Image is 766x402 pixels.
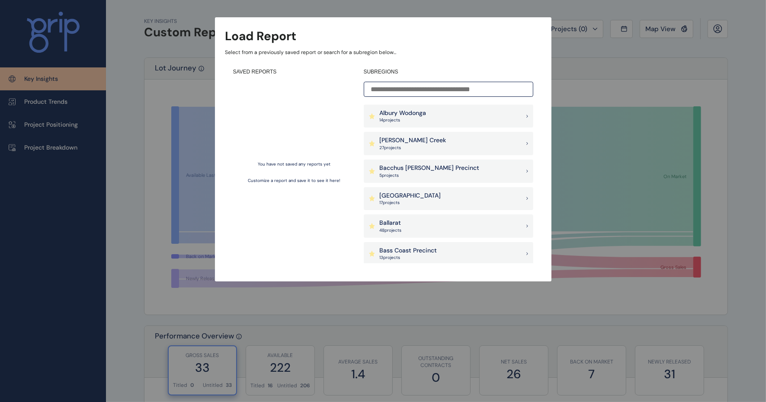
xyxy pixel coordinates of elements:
p: 5 project s [380,172,480,179]
p: Ballarat [380,219,402,227]
p: 13 project s [380,255,437,261]
p: Albury Wodonga [380,109,426,118]
p: 48 project s [380,227,402,233]
h3: Load Report [225,28,297,45]
p: Select from a previously saved report or search for a subregion below... [225,49,541,56]
p: [PERSON_NAME] Creek [380,136,446,145]
p: 27 project s [380,145,446,151]
p: 17 project s [380,200,441,206]
p: Bass Coast Precinct [380,246,437,255]
p: 14 project s [380,117,426,123]
p: [GEOGRAPHIC_DATA] [380,191,441,200]
p: You have not saved any reports yet [258,161,331,167]
h4: SAVED REPORTS [233,68,356,76]
p: Customize a report and save it to see it here! [248,178,341,184]
p: Bacchus [PERSON_NAME] Precinct [380,164,480,172]
h4: SUBREGIONS [364,68,533,76]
